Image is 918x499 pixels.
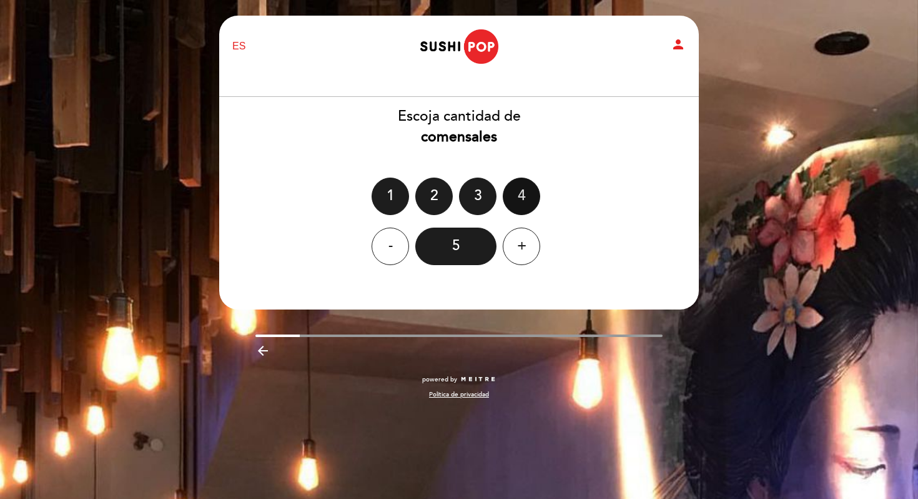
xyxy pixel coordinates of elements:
[422,375,457,384] span: powered by
[381,29,537,64] a: Sushipop [PERSON_NAME]
[429,390,489,399] a: Política de privacidad
[415,228,496,265] div: 5
[671,37,686,56] button: person
[503,228,540,265] div: +
[415,178,453,215] div: 2
[219,106,699,148] div: Escoja cantidad de
[503,178,540,215] div: 4
[421,128,497,146] b: comensales
[671,37,686,52] i: person
[422,375,496,384] a: powered by
[255,343,270,358] i: arrow_backward
[459,178,496,215] div: 3
[460,376,496,383] img: MEITRE
[372,228,409,265] div: -
[372,178,409,215] div: 1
